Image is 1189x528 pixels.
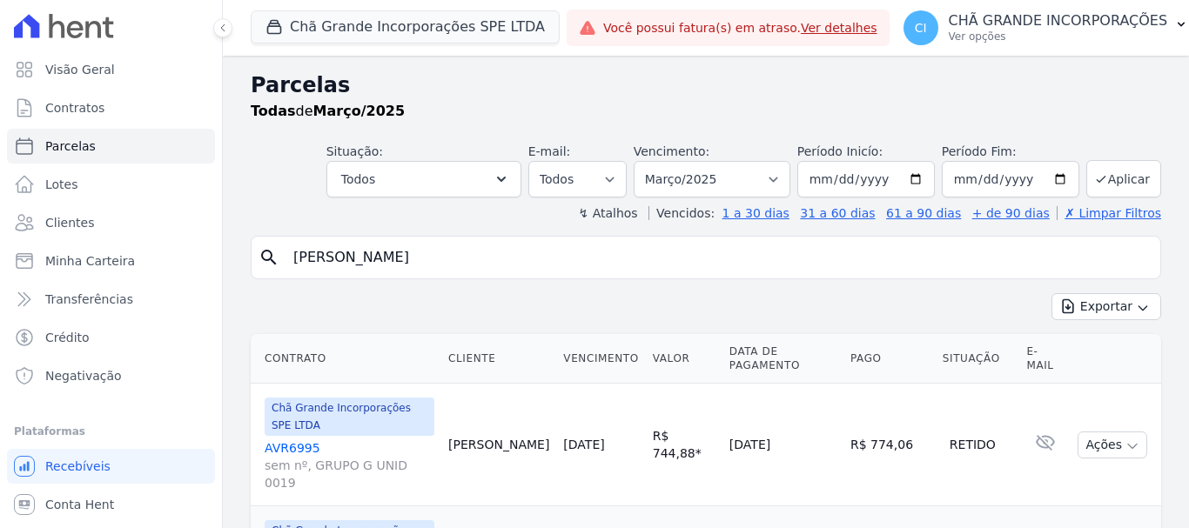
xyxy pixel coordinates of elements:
span: CI [915,22,927,34]
label: E-mail: [528,144,571,158]
td: R$ 744,88 [646,384,722,506]
p: Ver opções [949,30,1168,43]
td: [DATE] [722,384,843,506]
a: Minha Carteira [7,244,215,278]
a: 61 a 90 dias [886,206,961,220]
span: Você possui fatura(s) em atraso. [603,19,877,37]
a: Contratos [7,90,215,125]
strong: Março/2025 [313,103,405,119]
a: Crédito [7,320,215,355]
a: Recebíveis [7,449,215,484]
th: Data de Pagamento [722,334,843,384]
span: Chã Grande Incorporações SPE LTDA [265,398,434,436]
span: Lotes [45,176,78,193]
a: 1 a 30 dias [722,206,789,220]
td: R$ 774,06 [843,384,936,506]
label: ↯ Atalhos [578,206,637,220]
button: Ações [1078,431,1147,458]
div: Retido [943,432,1003,457]
label: Vencidos: [648,206,715,220]
input: Buscar por nome do lote ou do cliente [283,240,1153,275]
a: Clientes [7,205,215,240]
button: Exportar [1051,293,1161,320]
span: Negativação [45,367,122,384]
span: Todos [341,169,375,190]
span: sem nº, GRUPO G UNID 0019 [265,457,434,491]
i: search [259,247,279,268]
a: + de 90 dias [972,206,1050,220]
button: Aplicar [1086,160,1161,197]
a: Transferências [7,282,215,317]
span: Parcelas [45,137,96,155]
a: Lotes [7,167,215,202]
div: Plataformas [14,421,208,442]
a: AVR6995sem nº, GRUPO G UNID 0019 [265,439,434,491]
th: Valor [646,334,722,384]
p: de [251,101,405,122]
a: Visão Geral [7,52,215,87]
span: Contratos [45,99,104,117]
span: Visão Geral [45,61,115,78]
th: Situação [936,334,1020,384]
a: Ver detalhes [801,21,877,35]
a: Negativação [7,358,215,393]
a: Conta Hent [7,487,215,522]
th: Contrato [251,334,441,384]
a: [DATE] [563,438,604,451]
button: Todos [326,161,521,197]
span: Minha Carteira [45,252,135,270]
span: Crédito [45,329,90,346]
a: Parcelas [7,129,215,164]
td: [PERSON_NAME] [441,384,556,506]
span: Clientes [45,214,94,231]
th: Pago [843,334,936,384]
label: Situação: [326,144,383,158]
span: Conta Hent [45,496,114,513]
label: Período Fim: [942,143,1079,161]
span: Recebíveis [45,458,111,475]
p: CHÃ GRANDE INCORPORAÇÕES [949,12,1168,30]
th: E-mail [1019,334,1071,384]
label: Vencimento: [634,144,709,158]
label: Período Inicío: [797,144,883,158]
button: Chã Grande Incorporações SPE LTDA [251,10,560,43]
h2: Parcelas [251,70,1161,101]
th: Vencimento [556,334,645,384]
span: Transferências [45,291,133,308]
strong: Todas [251,103,296,119]
a: 31 a 60 dias [800,206,875,220]
a: ✗ Limpar Filtros [1057,206,1161,220]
